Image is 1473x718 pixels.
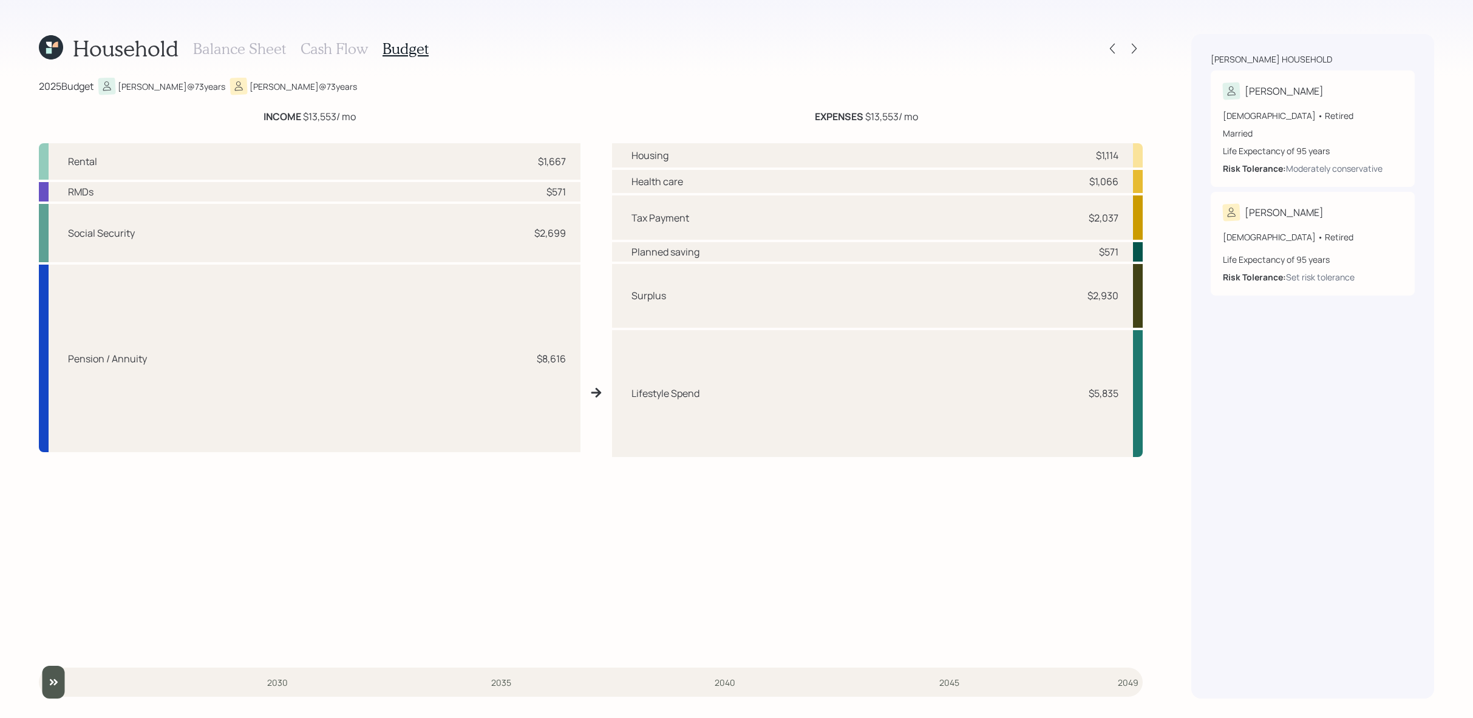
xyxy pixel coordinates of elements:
b: EXPENSES [815,110,863,123]
h3: Cash Flow [301,40,368,58]
b: Risk Tolerance: [1223,271,1286,283]
div: Tax Payment [631,211,689,225]
h1: Household [73,35,179,61]
div: Rental [68,154,97,169]
div: 2025 Budget [39,79,94,93]
div: Health care [631,174,683,189]
div: Pension / Annuity [68,351,147,366]
div: Set risk tolerance [1286,271,1355,283]
div: Married [1223,127,1403,140]
div: Social Security [68,226,135,240]
div: $1,114 [1096,148,1118,163]
div: [DEMOGRAPHIC_DATA] • Retired [1223,109,1403,122]
div: Life Expectancy of 95 years [1223,144,1403,157]
h3: Balance Sheet [193,40,286,58]
div: Life Expectancy of 95 years [1223,253,1403,266]
div: Lifestyle Spend [631,386,699,401]
div: [DEMOGRAPHIC_DATA] • Retired [1223,231,1403,243]
div: Planned saving [631,245,699,259]
div: Housing [631,148,668,163]
div: $2,699 [534,226,566,240]
b: Risk Tolerance: [1223,163,1286,174]
div: [PERSON_NAME] household [1211,53,1332,66]
div: $1,667 [538,154,566,169]
div: [PERSON_NAME] @ 73 years [250,80,357,93]
div: [PERSON_NAME] @ 73 years [118,80,225,93]
div: $8,616 [537,351,566,366]
div: $1,066 [1089,174,1118,189]
div: [PERSON_NAME] [1245,205,1324,220]
div: [PERSON_NAME] [1245,84,1324,98]
h3: Budget [383,40,429,58]
div: Moderately conservative [1286,162,1383,175]
div: $571 [546,185,566,199]
div: Surplus [631,288,666,303]
div: RMDs [68,185,94,199]
div: $5,835 [1089,386,1118,401]
div: $2,930 [1087,288,1118,303]
b: INCOME [264,110,301,123]
div: $13,553 / mo [815,109,918,124]
div: $13,553 / mo [264,109,356,124]
div: $571 [1099,245,1118,259]
div: $2,037 [1089,211,1118,225]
